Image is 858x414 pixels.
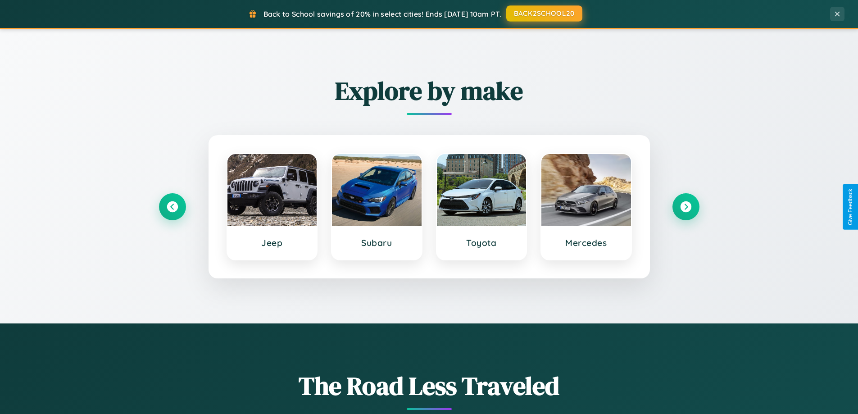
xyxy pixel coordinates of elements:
[159,369,699,403] h1: The Road Less Traveled
[159,73,699,108] h2: Explore by make
[446,237,518,248] h3: Toyota
[550,237,622,248] h3: Mercedes
[236,237,308,248] h3: Jeep
[506,5,582,22] button: BACK2SCHOOL20
[847,189,853,225] div: Give Feedback
[341,237,413,248] h3: Subaru
[263,9,501,18] span: Back to School savings of 20% in select cities! Ends [DATE] 10am PT.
